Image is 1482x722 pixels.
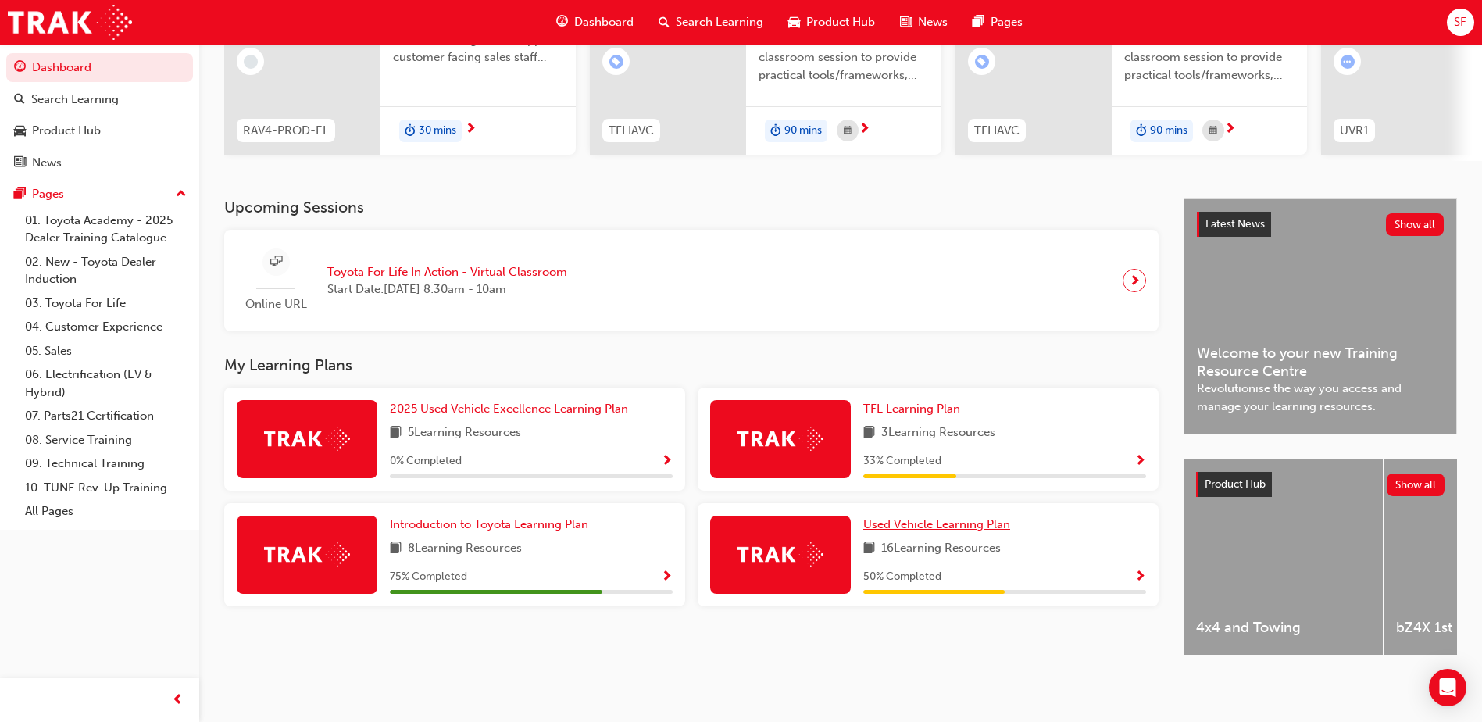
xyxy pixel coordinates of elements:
[8,5,132,40] a: Trak
[676,13,763,31] span: Search Learning
[465,123,477,137] span: next-icon
[14,93,25,107] span: search-icon
[661,452,673,471] button: Show Progress
[19,250,193,291] a: 02. New - Toyota Dealer Induction
[863,424,875,443] span: book-icon
[237,295,315,313] span: Online URL
[1387,474,1445,496] button: Show all
[390,452,462,470] span: 0 % Completed
[863,568,941,586] span: 50 % Completed
[14,188,26,202] span: pages-icon
[574,13,634,31] span: Dashboard
[863,400,966,418] a: TFL Learning Plan
[1136,121,1147,141] span: duration-icon
[863,539,875,559] span: book-icon
[1197,345,1444,380] span: Welcome to your new Training Resource Centre
[1341,55,1355,69] span: learningRecordVerb_ATTEMPT-icon
[6,148,193,177] a: News
[1209,121,1217,141] span: calendar-icon
[788,13,800,32] span: car-icon
[661,567,673,587] button: Show Progress
[1124,31,1295,84] span: This is a 90 minute virtual classroom session to provide practical tools/frameworks, behaviours a...
[390,516,595,534] a: Introduction to Toyota Learning Plan
[172,691,184,710] span: prev-icon
[887,6,960,38] a: news-iconNews
[1196,472,1445,497] a: Product HubShow all
[1134,570,1146,584] span: Show Progress
[32,185,64,203] div: Pages
[784,122,822,140] span: 90 mins
[224,198,1159,216] h3: Upcoming Sessions
[737,542,823,567] img: Trak
[19,428,193,452] a: 08. Service Training
[327,263,567,281] span: Toyota For Life In Action - Virtual Classroom
[405,121,416,141] span: duration-icon
[1197,212,1444,237] a: Latest NewsShow all
[6,180,193,209] button: Pages
[661,570,673,584] span: Show Progress
[224,356,1159,374] h3: My Learning Plans
[759,31,929,84] span: This is a 90 minute virtual classroom session to provide practical tools/frameworks, behaviours a...
[863,516,1016,534] a: Used Vehicle Learning Plan
[661,455,673,469] span: Show Progress
[19,315,193,339] a: 04. Customer Experience
[19,404,193,428] a: 07. Parts21 Certification
[419,122,456,140] span: 30 mins
[975,55,989,69] span: learningRecordVerb_ENROLL-icon
[19,363,193,404] a: 06. Electrification (EV & Hybrid)
[859,123,870,137] span: next-icon
[646,6,776,38] a: search-iconSearch Learning
[900,13,912,32] span: news-icon
[14,124,26,138] span: car-icon
[19,452,193,476] a: 09. Technical Training
[1224,123,1236,137] span: next-icon
[609,55,623,69] span: learningRecordVerb_ENROLL-icon
[973,13,984,32] span: pages-icon
[19,499,193,524] a: All Pages
[556,13,568,32] span: guage-icon
[32,122,101,140] div: Product Hub
[264,427,350,451] img: Trak
[544,6,646,38] a: guage-iconDashboard
[390,517,588,531] span: Introduction to Toyota Learning Plan
[264,542,350,567] img: Trak
[1150,122,1187,140] span: 90 mins
[390,568,467,586] span: 75 % Completed
[19,339,193,363] a: 05. Sales
[1447,9,1474,36] button: SF
[1134,455,1146,469] span: Show Progress
[1134,452,1146,471] button: Show Progress
[918,13,948,31] span: News
[770,121,781,141] span: duration-icon
[659,13,670,32] span: search-icon
[1205,477,1266,491] span: Product Hub
[1184,198,1457,434] a: Latest NewsShow allWelcome to your new Training Resource CentreRevolutionise the way you access a...
[609,122,654,140] span: TFLIAVC
[6,50,193,180] button: DashboardSearch LearningProduct HubNews
[32,154,62,172] div: News
[390,539,402,559] span: book-icon
[1205,217,1265,231] span: Latest News
[408,539,522,559] span: 8 Learning Resources
[390,400,634,418] a: 2025 Used Vehicle Excellence Learning Plan
[776,6,887,38] a: car-iconProduct Hub
[270,252,282,272] span: sessionType_ONLINE_URL-icon
[1454,13,1466,31] span: SF
[737,427,823,451] img: Trak
[960,6,1035,38] a: pages-iconPages
[974,122,1020,140] span: TFLIAVC
[1386,213,1445,236] button: Show all
[1197,380,1444,415] span: Revolutionise the way you access and manage your learning resources.
[1429,669,1466,706] div: Open Intercom Messenger
[390,424,402,443] span: book-icon
[1184,459,1383,655] a: 4x4 and Towing
[237,242,1146,320] a: Online URLToyota For Life In Action - Virtual ClassroomStart Date:[DATE] 8:30am - 10am
[881,424,995,443] span: 3 Learning Resources
[844,121,852,141] span: calendar-icon
[19,291,193,316] a: 03. Toyota For Life
[6,53,193,82] a: Dashboard
[19,476,193,500] a: 10. TUNE Rev-Up Training
[14,61,26,75] span: guage-icon
[806,13,875,31] span: Product Hub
